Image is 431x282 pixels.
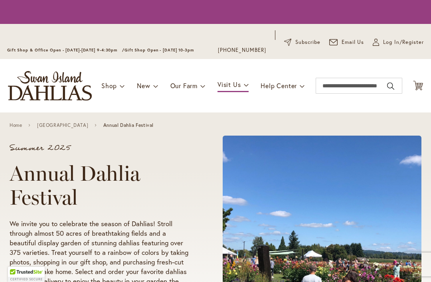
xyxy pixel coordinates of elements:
span: New [137,81,150,90]
a: Log In/Register [373,38,424,46]
span: Help Center [261,81,297,90]
span: Gift Shop & Office Open - [DATE]-[DATE] 9-4:30pm / [7,47,125,53]
button: Search [387,80,394,93]
span: Gift Shop Open - [DATE] 10-3pm [125,47,194,53]
span: Shop [101,81,117,90]
span: Log In/Register [383,38,424,46]
span: Subscribe [295,38,320,46]
span: Email Us [342,38,364,46]
p: Summer 2025 [10,144,192,152]
div: TrustedSite Certified [8,267,45,282]
span: Visit Us [217,80,241,89]
a: Subscribe [284,38,320,46]
span: Our Farm [170,81,198,90]
a: store logo [8,71,92,101]
span: Annual Dahlia Festival [103,122,154,128]
a: [PHONE_NUMBER] [218,46,266,54]
a: Home [10,122,22,128]
h1: Annual Dahlia Festival [10,162,192,209]
a: [GEOGRAPHIC_DATA] [37,122,88,128]
a: Email Us [329,38,364,46]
